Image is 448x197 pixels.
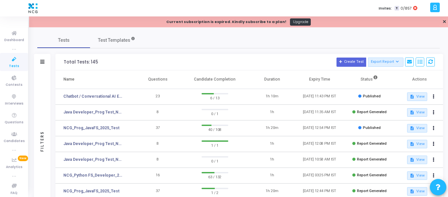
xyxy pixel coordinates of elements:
[63,188,119,194] a: NCG_Prog_JavaFS_2025_Test
[134,136,181,152] td: 8
[407,187,427,196] button: View
[305,16,445,162] iframe: Chat
[248,136,296,152] td: 1h
[63,141,124,147] a: Java Developer_Prog Test_NCG
[296,105,343,120] td: [DATE] 11:35 AM IST
[181,70,248,89] th: Candidate Completion
[296,168,343,184] td: [DATE] 03:25 PM IST
[202,94,228,101] span: 6 / 13
[379,6,392,11] label: Invites:
[5,120,23,125] span: Questions
[134,120,181,136] td: 37
[202,142,228,148] span: 1 / 1
[134,89,181,105] td: 23
[64,60,98,65] div: Total Tests: 145
[5,101,23,107] span: Interviews
[134,168,181,184] td: 16
[248,105,296,120] td: 1h
[4,138,25,144] span: Candidates
[63,125,119,131] a: NCG_Prog_JavaFS_2025_Test
[4,37,24,43] span: Dashboard
[63,172,124,178] a: NCG_Python FS_Developer_2025
[248,168,296,184] td: 1h
[134,70,181,89] th: Questions
[202,110,228,117] span: 0 / 1
[27,2,39,15] img: logo
[39,105,45,177] div: Filters
[395,6,399,11] span: T
[6,164,22,170] span: Analytics
[248,89,296,105] td: 1h 10m
[400,6,412,11] span: 0/857
[11,190,17,196] span: FAQ
[296,152,343,168] td: [DATE] 10:58 AM IST
[55,70,134,89] th: Name
[98,37,130,44] span: Test Templates
[248,152,296,168] td: 1h
[18,156,28,161] span: New
[134,105,181,120] td: 8
[202,126,228,133] span: 40 / 108
[63,157,124,162] a: Java Developer_Prog Test_NCG
[63,109,124,115] a: Java Developer_Prog Test_NCG
[63,93,124,99] a: Chatbot / Conversational AI Engineer Assessment
[166,19,286,25] div: Current subscription is expired. Kindly subscribe to a plan!
[248,70,296,89] th: Duration
[357,173,387,177] span: Report Generated
[202,189,228,196] span: 1 / 2
[202,158,228,164] span: 0 / 1
[202,173,228,180] span: 63 / 132
[296,70,343,89] th: Expiry Time
[407,171,427,180] button: View
[296,120,343,136] td: [DATE] 12:54 PM IST
[134,152,181,168] td: 8
[290,18,311,26] a: Upgrade
[410,173,414,178] mat-icon: description
[9,63,19,69] span: Tests
[296,89,343,105] td: [DATE] 11:43 PM IST
[357,189,387,193] span: Report Generated
[248,120,296,136] td: 1h 20m
[410,189,414,194] mat-icon: description
[58,37,70,44] span: Tests
[6,82,22,88] span: Contests
[296,136,343,152] td: [DATE] 12:08 PM IST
